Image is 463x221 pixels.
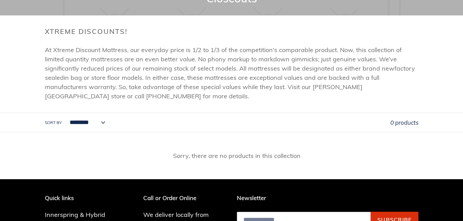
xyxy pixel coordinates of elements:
a: Innerspring & Hybrid [45,211,105,219]
span: 0 products [390,119,418,126]
label: Sort by [45,120,62,126]
p: Quick links [45,195,115,201]
p: Sorry, there are no products in this collection [55,151,418,160]
p: At Xtreme Discount Mattress, our everyday price is 1/2 to 1/3 of the competition's comparable pro... [45,45,418,101]
h2: Xtreme Discounts! [45,27,418,36]
span: factory sealed [45,64,415,82]
p: Newsletter [237,195,418,201]
p: Call or Order Online [143,195,227,201]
